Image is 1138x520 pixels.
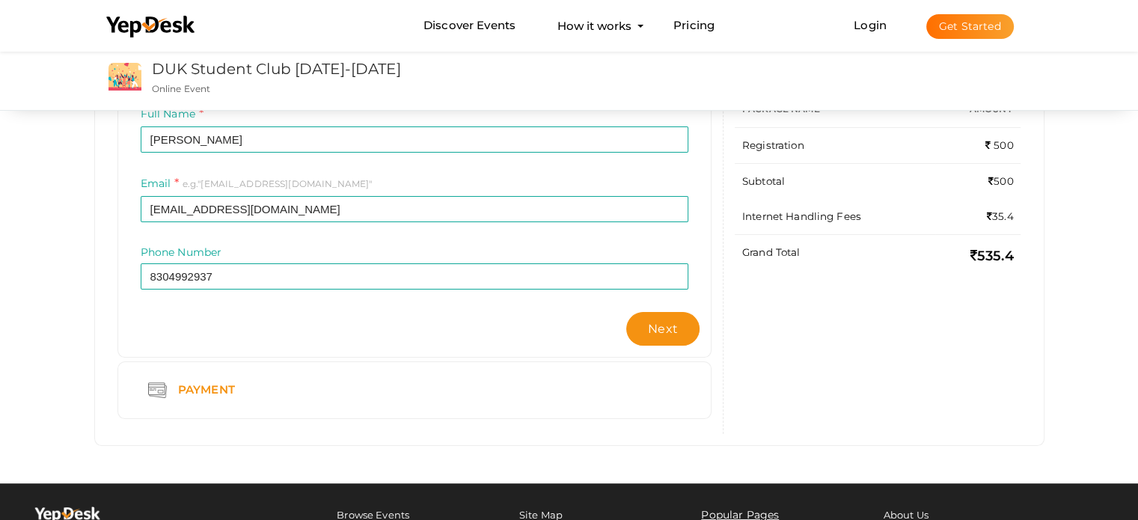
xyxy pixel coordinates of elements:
[735,234,935,277] td: Grand Total
[183,178,373,189] span: e.g."[EMAIL_ADDRESS][DOMAIN_NAME]"
[935,199,1021,235] td: 35.4
[985,139,1014,151] span: 500
[735,199,935,235] td: Internet Handling Fees
[423,12,516,40] a: Discover Events
[935,234,1021,277] td: 535.4
[152,60,401,78] a: DUK Student Club [DATE]-[DATE]
[935,163,1021,199] td: 500
[108,63,141,91] img: event2.png
[141,105,204,123] label: Full Name
[167,381,251,400] div: Payment
[854,18,887,32] a: Login
[735,163,935,199] td: Subtotal
[626,312,700,346] button: Next
[141,245,222,260] label: Phone Number
[553,12,636,40] button: How it works
[926,14,1014,39] button: Get Started
[141,196,688,222] input: ex: some@example.com
[673,12,715,40] a: Pricing
[152,82,721,95] p: Online Event
[141,175,180,192] label: Email
[148,381,167,400] img: credit-card.png
[141,263,688,290] input: Enter phone number
[648,322,678,336] span: Next
[735,127,935,163] td: Registration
